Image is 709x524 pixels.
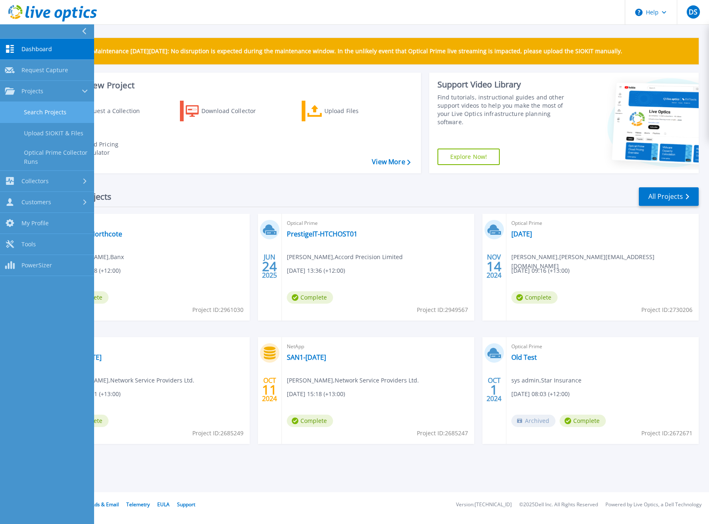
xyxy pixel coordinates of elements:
span: Collectors [21,177,49,185]
span: DS [689,9,697,15]
span: [PERSON_NAME] , Accord Precision Limited [287,253,403,262]
span: [DATE] 13:36 (+12:00) [287,266,345,275]
span: Complete [287,415,333,427]
p: Scheduled Maintenance [DATE][DATE]: No disruption is expected during the maintenance window. In t... [61,48,622,54]
div: Request a Collection [82,103,148,119]
a: Explore Now! [437,149,500,165]
div: Cloud Pricing Calculator [81,140,147,157]
span: Tools [21,241,36,248]
span: [PERSON_NAME] , Network Service Providers Ltd. [62,376,194,385]
span: 11 [262,386,277,393]
span: sys admin , Star Insurance [511,376,581,385]
span: 1 [490,386,498,393]
div: OCT 2024 [486,375,502,405]
span: PowerSizer [21,262,52,269]
a: SAN1-[DATE] [287,353,326,361]
span: NetApp [287,342,469,351]
span: NetApp [62,342,245,351]
li: Powered by Live Optics, a Dell Technology [605,502,702,507]
span: Optical Prime [511,342,694,351]
div: JUN 2025 [262,251,277,281]
span: Project ID: 2685249 [192,429,243,438]
a: Ads & Email [91,501,119,508]
a: Telemetry [126,501,150,508]
a: [DATE] [511,230,532,238]
div: Upload Files [324,103,390,119]
a: All Projects [639,187,699,206]
a: EULA [157,501,170,508]
li: © 2025 Dell Inc. All Rights Reserved [519,502,598,507]
span: [PERSON_NAME] , Banx [62,253,124,262]
span: My Profile [21,220,49,227]
a: Upload Files [302,101,394,121]
a: View More [372,158,410,166]
span: [PERSON_NAME] , Network Service Providers Ltd. [287,376,419,385]
span: Optical Prime [511,219,694,228]
span: Customers [21,198,51,206]
span: Archived [511,415,555,427]
a: PrestigeIT-HTCHOST01 [287,230,357,238]
span: Project ID: 2730206 [641,305,692,314]
span: Optical Prime [62,219,245,228]
span: Project ID: 2961030 [192,305,243,314]
span: [DATE] 08:03 (+12:00) [511,389,570,399]
a: Old Test [511,353,537,361]
span: Project ID: 2672671 [641,429,692,438]
div: Support Video Library [437,79,574,90]
span: Request Capture [21,66,68,74]
span: [DATE] 15:18 (+13:00) [287,389,345,399]
span: [DATE] 09:16 (+13:00) [511,266,570,275]
span: Optical Prime [287,219,469,228]
span: Projects [21,87,43,95]
a: Request a Collection [59,101,151,121]
span: 24 [262,263,277,270]
span: Project ID: 2685247 [417,429,468,438]
span: Dashboard [21,45,52,53]
div: NOV 2024 [486,251,502,281]
span: Complete [511,291,558,304]
div: OCT 2024 [262,375,277,405]
div: Download Collector [201,103,267,119]
a: Support [177,501,195,508]
span: Project ID: 2949567 [417,305,468,314]
span: [PERSON_NAME] , [PERSON_NAME][EMAIL_ADDRESS][DOMAIN_NAME] [511,253,699,271]
li: Version: [TECHNICAL_ID] [456,502,512,507]
div: Find tutorials, instructional guides and other support videos to help you make the most of your L... [437,93,574,126]
span: Complete [287,291,333,304]
span: Complete [560,415,606,427]
a: Download Collector [180,101,272,121]
h3: Start a New Project [59,81,410,90]
span: 14 [487,263,501,270]
a: Cloud Pricing Calculator [59,138,151,159]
